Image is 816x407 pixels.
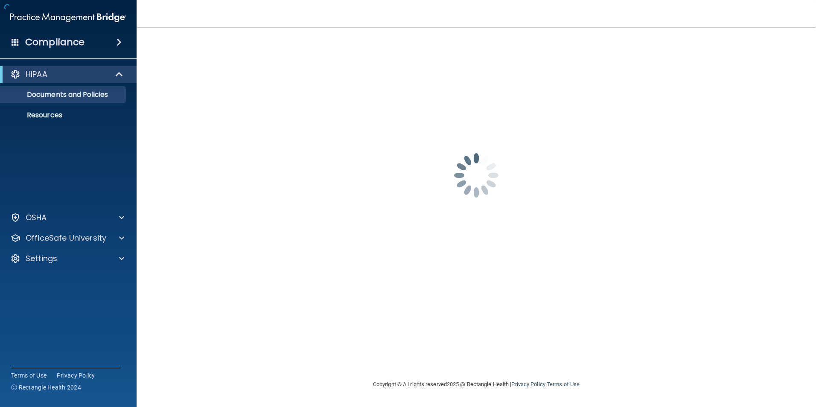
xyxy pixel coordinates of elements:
[10,9,126,26] img: PMB logo
[26,233,106,243] p: OfficeSafe University
[511,381,545,387] a: Privacy Policy
[26,212,47,223] p: OSHA
[10,233,124,243] a: OfficeSafe University
[668,346,806,381] iframe: Drift Widget Chat Controller
[25,36,85,48] h4: Compliance
[26,253,57,264] p: Settings
[321,371,632,398] div: Copyright © All rights reserved 2025 @ Rectangle Health | |
[10,253,124,264] a: Settings
[26,69,47,79] p: HIPAA
[11,383,81,392] span: Ⓒ Rectangle Health 2024
[10,69,124,79] a: HIPAA
[6,90,122,99] p: Documents and Policies
[10,212,124,223] a: OSHA
[434,133,519,218] img: spinner.e123f6fc.gif
[57,371,95,380] a: Privacy Policy
[547,381,580,387] a: Terms of Use
[6,111,122,119] p: Resources
[11,371,47,380] a: Terms of Use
